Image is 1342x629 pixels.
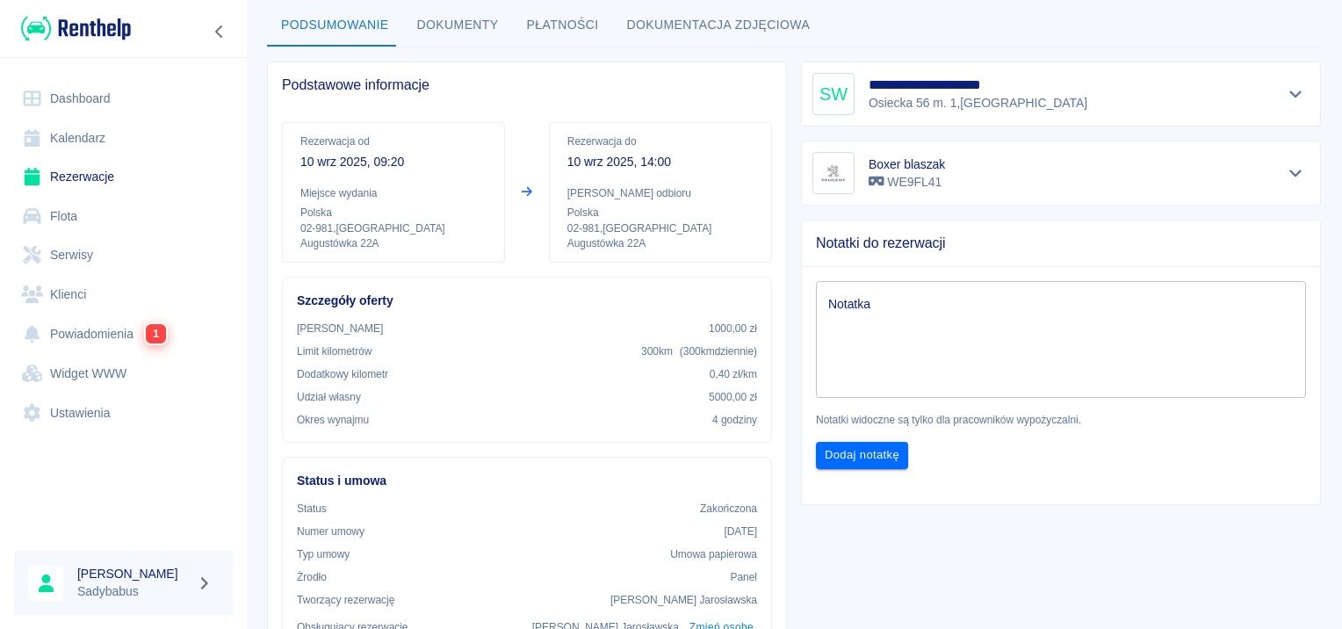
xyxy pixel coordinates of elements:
[816,412,1306,428] p: Notatki widoczne są tylko dla pracowników wypożyczalni.
[297,524,364,539] p: Numer umowy
[297,389,361,405] p: Udział własny
[14,157,233,197] a: Rezerwacje
[297,472,757,490] h6: Status i umowa
[513,4,613,47] button: Płatności
[300,205,487,221] p: Polska
[267,4,403,47] button: Podsumowanie
[641,343,757,359] p: 300 km
[297,321,383,336] p: [PERSON_NAME]
[869,173,945,192] p: WE9FL41
[1281,82,1310,106] button: Pokaż szczegóły
[146,324,166,344] span: 1
[14,354,233,394] a: Widget WWW
[567,205,754,221] p: Polska
[297,412,369,428] p: Okres wynajmu
[1281,161,1310,185] button: Pokaż szczegóły
[680,345,757,358] span: ( 300 km dziennie )
[297,366,388,382] p: Dodatkowy kilometr
[403,4,513,47] button: Dokumenty
[297,569,327,585] p: Żrodło
[724,524,757,539] p: [DATE]
[712,412,757,428] p: 4 godziny
[812,73,855,115] div: SW
[14,394,233,433] a: Ustawienia
[613,4,825,47] button: Dokumentacja zdjęciowa
[14,79,233,119] a: Dashboard
[14,197,233,236] a: Flota
[297,546,350,562] p: Typ umowy
[300,236,487,251] p: Augustówka 22A
[709,321,757,336] p: 1000,00 zł
[297,501,327,517] p: Status
[297,292,757,310] h6: Szczegóły oferty
[206,20,233,43] button: Zwiń nawigację
[567,185,754,201] p: [PERSON_NAME] odbioru
[77,565,190,582] h6: [PERSON_NAME]
[21,14,131,43] img: Renthelp logo
[816,155,851,191] img: Image
[300,153,487,171] p: 10 wrz 2025, 09:20
[300,221,487,236] p: 02-981 , [GEOGRAPHIC_DATA]
[816,442,908,469] button: Dodaj notatkę
[14,14,131,43] a: Renthelp logo
[700,501,757,517] p: Zakończona
[300,134,487,149] p: Rezerwacja od
[567,134,754,149] p: Rezerwacja do
[610,592,757,608] p: [PERSON_NAME] Jarosławska
[297,592,394,608] p: Tworzący rezerwację
[300,185,487,201] p: Miejsce wydania
[14,235,233,275] a: Serwisy
[731,569,758,585] p: Panel
[869,94,1087,112] p: Osiecka 56 m. 1 , [GEOGRAPHIC_DATA]
[14,119,233,158] a: Kalendarz
[77,582,190,601] p: Sadybabus
[567,236,754,251] p: Augustówka 22A
[709,389,757,405] p: 5000,00 zł
[710,366,757,382] p: 0,40 zł /km
[567,221,754,236] p: 02-981 , [GEOGRAPHIC_DATA]
[816,235,1306,252] span: Notatki do rezerwacji
[282,76,772,94] span: Podstawowe informacje
[14,275,233,314] a: Klienci
[869,155,945,173] h6: Boxer blaszak
[14,314,233,354] a: Powiadomienia1
[670,546,757,562] p: Umowa papierowa
[297,343,372,359] p: Limit kilometrów
[567,153,754,171] p: 10 wrz 2025, 14:00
